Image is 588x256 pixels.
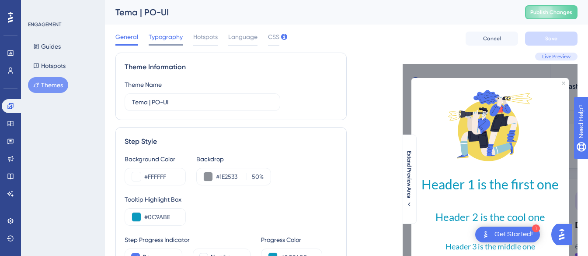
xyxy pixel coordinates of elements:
[494,230,533,239] div: Get Started!
[446,82,534,169] img: Modal Media
[125,62,337,72] div: Theme Information
[418,210,562,223] h2: Header 2 is the cool one
[530,9,572,16] span: Publish Changes
[21,2,55,13] span: Need Help?
[115,32,138,42] span: General
[125,235,251,245] div: Step Progress Indicator
[149,32,183,42] span: Typography
[193,32,218,42] span: Hotspots
[250,171,259,182] input: %
[562,82,565,85] div: Close Preview
[532,224,540,232] div: 1
[480,229,491,240] img: launcher-image-alternative-text
[261,235,322,245] div: Progress Color
[228,32,257,42] span: Language
[525,5,578,19] button: Publish Changes
[125,79,162,90] div: Theme Name
[268,32,279,42] span: CSS
[196,154,271,164] div: Backdrop
[28,39,66,54] button: Guides
[545,35,557,42] span: Save
[466,32,518,46] button: Cancel
[475,227,540,242] div: Open Get Started! checklist, remaining modules: 1
[483,35,501,42] span: Cancel
[28,77,68,93] button: Themes
[125,136,337,147] div: Step Style
[418,176,562,192] h1: Header 1 is the first one
[402,151,416,208] button: Extend Preview Area
[132,97,273,107] input: Theme Name
[551,221,578,248] iframe: UserGuiding AI Assistant Launcher
[418,242,562,251] h3: Header 3 is the middle one
[28,58,71,74] button: Hotspots
[125,154,186,164] div: Background Color
[525,32,578,46] button: Save
[247,171,264,182] label: %
[115,6,503,18] div: Tema | PO-UI
[28,21,61,28] div: ENGAGEMENT
[125,194,337,205] div: Tooltip Highlight Box
[542,53,571,60] span: Live Preview
[406,151,413,198] span: Extend Preview Area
